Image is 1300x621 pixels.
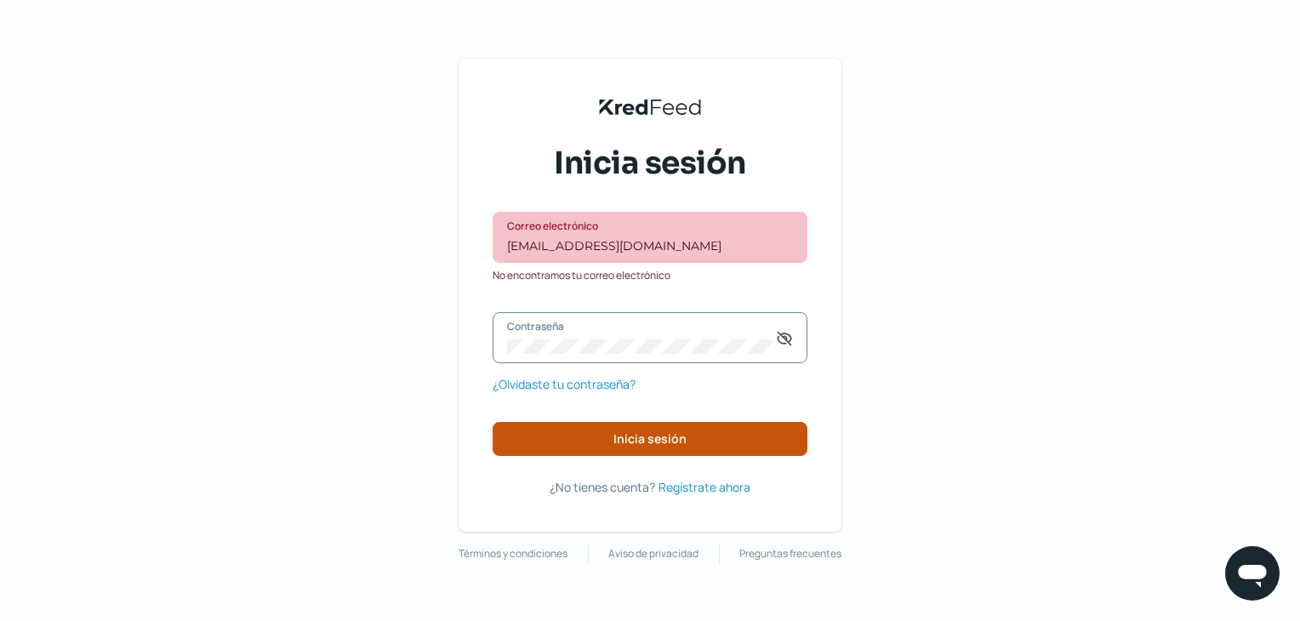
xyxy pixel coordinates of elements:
span: Inicia sesión [613,433,687,445]
label: Correo electrónico [507,219,776,233]
a: Términos y condiciones [459,544,567,563]
a: ¿Olvidaste tu contraseña? [493,373,636,395]
a: Regístrate ahora [659,476,750,498]
a: Aviso de privacidad [608,544,698,563]
a: Preguntas frecuentes [739,544,841,563]
img: chatIcon [1235,556,1269,590]
span: ¿No tienes cuenta? [550,479,655,495]
label: Contraseña [507,319,776,333]
span: Inicia sesión [554,142,746,185]
span: No encontramos tu correo electrónico [493,266,670,285]
button: Inicia sesión [493,422,807,456]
